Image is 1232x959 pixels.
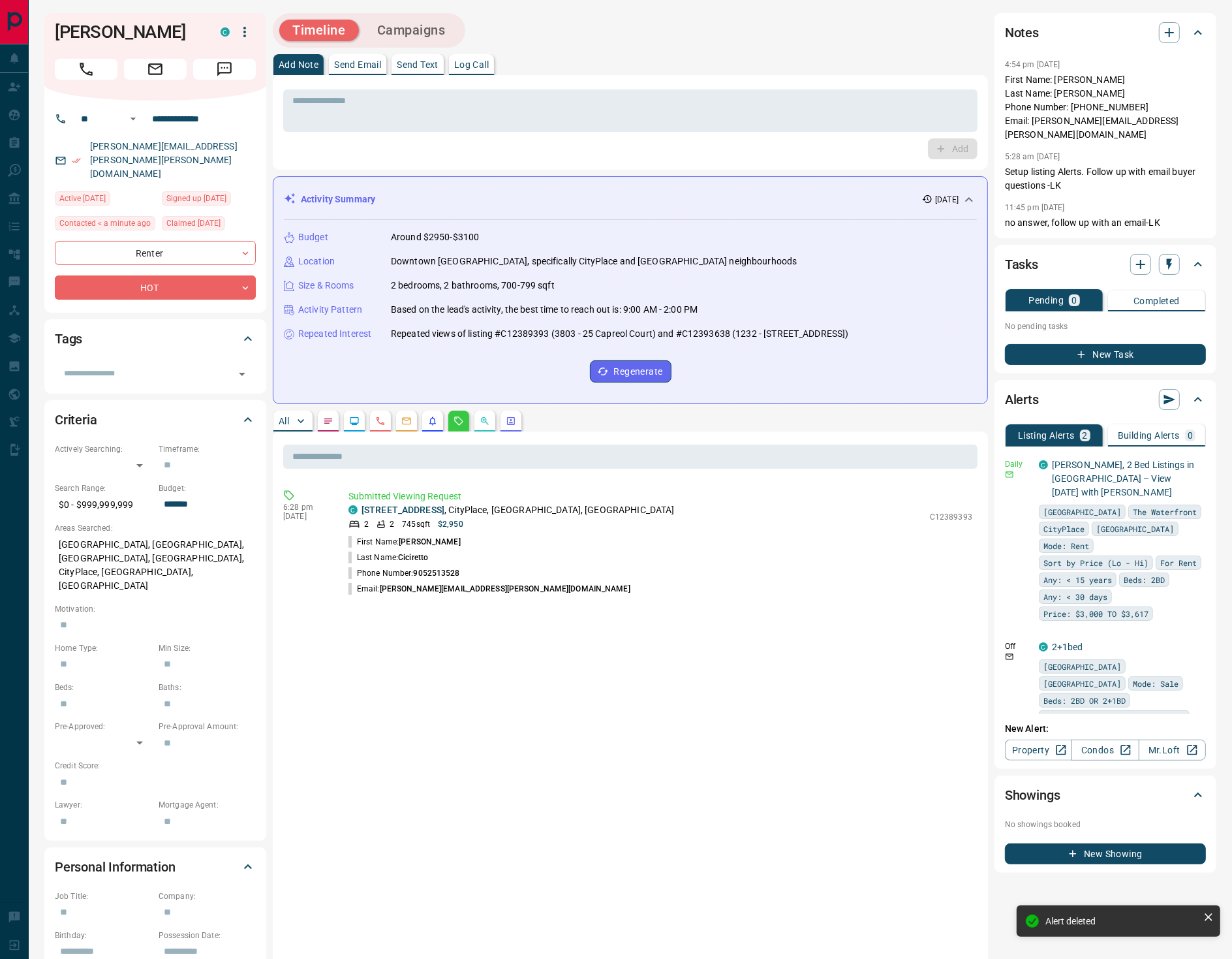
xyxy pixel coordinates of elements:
p: Size & Rooms [298,279,354,292]
span: [GEOGRAPHIC_DATA] [1043,505,1121,518]
p: Search Range: [55,482,152,494]
div: Notes [1005,17,1206,48]
a: [PERSON_NAME][EMAIL_ADDRESS][PERSON_NAME][PERSON_NAME][DOMAIN_NAME] [90,141,238,179]
div: HOT [55,275,256,300]
p: Budget: [159,482,256,494]
span: 9052513528 [413,569,459,578]
p: Min Size: [159,642,256,654]
svg: Notes [323,416,333,426]
span: Mode: Sale [1133,677,1178,690]
button: New Task [1005,344,1206,365]
svg: Email [1005,652,1014,661]
div: Personal Information [55,851,256,883]
button: Open [125,111,141,127]
svg: Email Verified [72,156,81,165]
a: [PERSON_NAME], 2 Bed Listings in [GEOGRAPHIC_DATA] – View [DATE] with [PERSON_NAME] [1052,460,1194,497]
span: [PERSON_NAME] [399,537,460,546]
span: [PERSON_NAME][EMAIL_ADDRESS][PERSON_NAME][DOMAIN_NAME] [380,584,630,593]
p: Home Type: [55,642,152,654]
h2: Showings [1005,785,1060,806]
p: 0 [1188,431,1193,440]
span: For Rent [1160,556,1197,569]
p: Email: [348,583,630,595]
p: Completed [1133,296,1180,306]
p: Repeated Interest [298,327,371,341]
p: Off [1005,640,1031,652]
p: Repeated views of listing #C12389393 (3803 - 25 Capreol Court) and #C12393638 (1232 - [STREET_ADD... [391,327,849,341]
p: 6:28 pm [283,503,329,512]
div: condos.ca [348,505,358,514]
p: Pre-Approval Amount: [159,721,256,732]
p: Beds: [55,682,152,693]
a: Property [1005,740,1072,761]
div: Wed Aug 30 2017 [162,216,256,234]
a: Condos [1071,740,1139,761]
p: Possession Date: [159,930,256,941]
p: All [279,417,289,426]
div: Activity Summary[DATE] [284,187,977,212]
p: Credit Score: [55,760,256,772]
p: , CityPlace, [GEOGRAPHIC_DATA], [GEOGRAPHIC_DATA] [362,503,675,517]
span: Active [DATE] [59,192,106,205]
p: C12389393 [930,511,972,523]
p: First Name: [348,536,461,548]
p: Areas Searched: [55,522,256,534]
h2: Criteria [55,409,97,430]
span: The Waterfront [1133,505,1197,518]
button: Timeline [279,20,359,41]
span: Beds: 2BD OR 2+1BD [1043,694,1126,707]
span: Price: $2,000,000 TO $2,700,000 [1043,711,1185,724]
svg: Requests [454,416,464,426]
p: Last Name: [348,552,428,563]
h1: [PERSON_NAME] [55,22,201,42]
p: Company: [159,890,256,902]
p: [DATE] [283,512,329,521]
p: Add Note [279,60,318,69]
p: Log Call [454,60,489,69]
svg: Listing Alerts [427,416,438,426]
p: [GEOGRAPHIC_DATA], [GEOGRAPHIC_DATA], [GEOGRAPHIC_DATA], [GEOGRAPHIC_DATA], CityPlace, [GEOGRAPHI... [55,534,256,597]
p: Around $2950-$3100 [391,230,479,244]
p: Pending [1028,296,1064,305]
button: Campaigns [364,20,459,41]
p: First Name: [PERSON_NAME] Last Name: [PERSON_NAME] Phone Number: [PHONE_NUMBER] Email: [PERSON_NA... [1005,73,1206,142]
p: Setup listing Alerts. Follow up with email buyer questions -LK [1005,165,1206,193]
div: Tasks [1005,249,1206,280]
span: Signed up [DATE] [166,192,226,205]
span: Contacted < a minute ago [59,217,151,230]
p: 4:54 pm [DATE] [1005,60,1060,69]
div: Fri Sep 12 2025 [55,216,155,234]
span: Email [124,59,187,80]
p: 2 [1083,431,1088,440]
button: Regenerate [590,360,671,383]
svg: Calls [375,416,386,426]
p: Actively Searching: [55,443,152,455]
p: Downtown [GEOGRAPHIC_DATA], specifically CityPlace and [GEOGRAPHIC_DATA] neighbourhoods [391,255,797,268]
svg: Agent Actions [506,416,516,426]
div: Showings [1005,779,1206,811]
p: Job Title: [55,890,152,902]
span: [GEOGRAPHIC_DATA] [1043,677,1121,690]
svg: Opportunities [480,416,490,426]
h2: Notes [1005,22,1039,43]
p: Based on the lead's activity, the best time to reach out is: 9:00 AM - 2:00 PM [391,303,698,317]
span: Call [55,59,117,80]
p: 2 [364,518,369,530]
div: Alerts [1005,384,1206,415]
div: condos.ca [1039,642,1048,652]
p: $0 - $999,999,999 [55,494,152,516]
p: 2 bedrooms, 2 bathrooms, 700-799 sqft [391,279,555,292]
p: Phone Number: [348,567,460,579]
p: Birthday: [55,930,152,941]
p: New Alert: [1005,722,1206,736]
p: Location [298,255,335,268]
span: [GEOGRAPHIC_DATA] [1096,522,1174,535]
p: $2,950 [438,518,463,530]
p: 2 [390,518,394,530]
svg: Emails [401,416,412,426]
p: 5:28 am [DATE] [1005,152,1060,161]
span: Message [193,59,256,80]
span: [GEOGRAPHIC_DATA] [1043,660,1121,673]
p: 745 sqft [402,518,430,530]
p: Listing Alerts [1018,431,1075,440]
